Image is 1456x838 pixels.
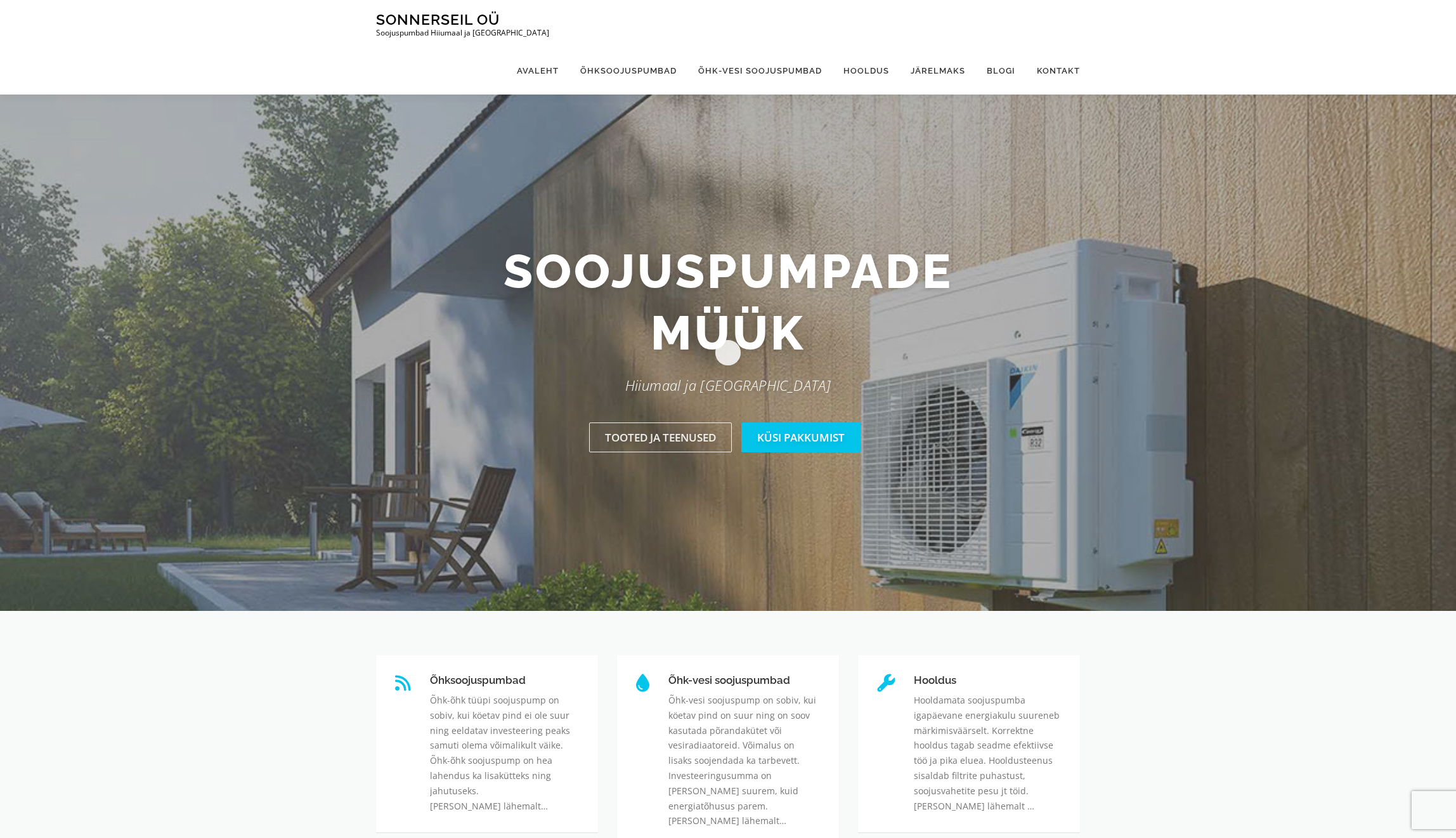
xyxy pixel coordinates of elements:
[376,29,549,37] p: Soojuspumbad Hiiumaal ja [GEOGRAPHIC_DATA]
[376,11,500,28] a: Sonnerseil OÜ
[976,47,1026,95] a: Blogi
[900,47,976,95] a: Järelmaks
[1026,47,1080,95] a: Kontakt
[367,374,1089,397] p: Hiiumaal ja [GEOGRAPHIC_DATA]
[367,240,1089,364] h2: Soojuspumpade
[833,47,900,95] a: Hooldus
[741,422,861,452] a: Küsi pakkumist
[506,47,569,95] a: Avaleht
[589,422,732,452] a: Tooted ja teenused
[569,47,687,95] a: Õhksoojuspumbad
[687,47,833,95] a: Õhk-vesi soojuspumbad
[651,302,805,364] span: müük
